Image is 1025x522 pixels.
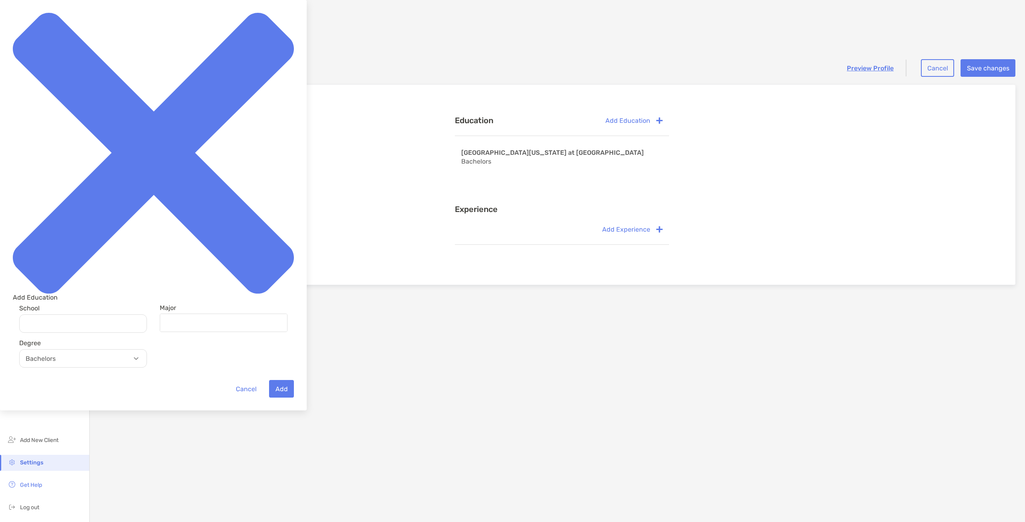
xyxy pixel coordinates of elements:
[22,354,149,364] p: Bachelors
[19,339,147,347] div: Degree
[13,294,294,301] div: Add Education
[19,304,147,312] label: School
[229,380,263,398] button: Cancel
[160,304,176,311] label: Major
[269,380,294,398] button: Add
[13,13,294,294] img: close modal icon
